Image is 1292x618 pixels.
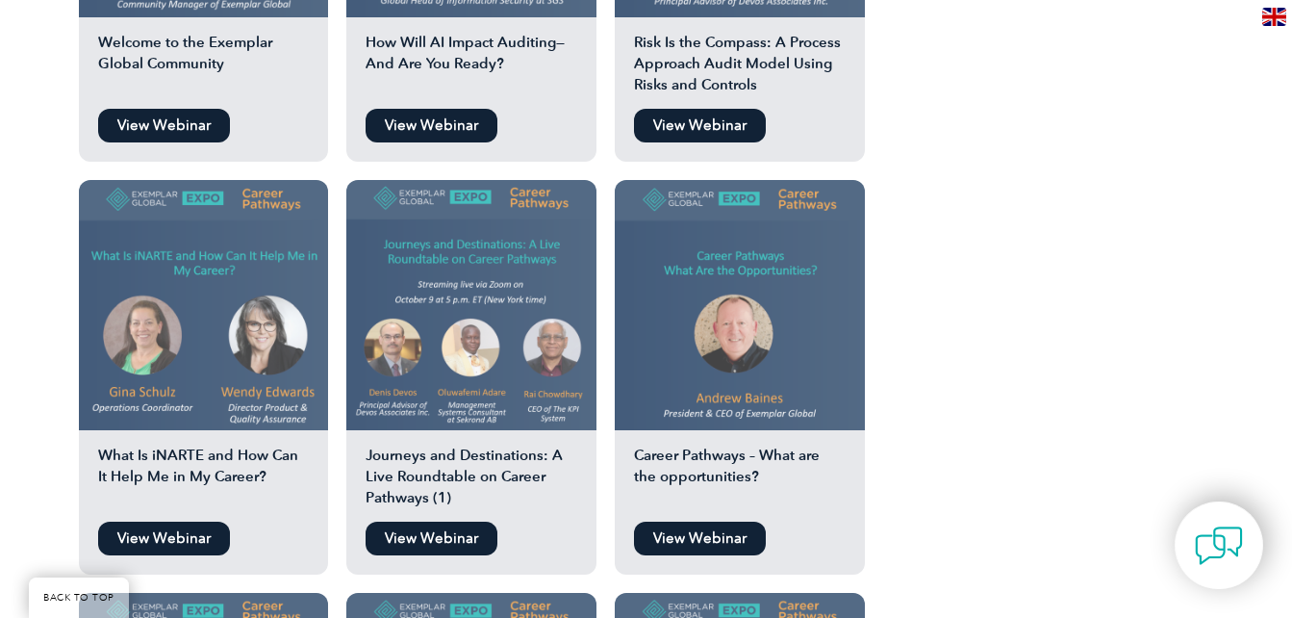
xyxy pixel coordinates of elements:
img: en [1262,8,1286,26]
img: gina and wendy [79,180,329,430]
h2: How Will AI Impact Auditing—And Are You Ready? [346,32,596,99]
h2: Welcome to the Exemplar Global Community [79,32,329,99]
h2: Career Pathways – What are the opportunities? [615,445,865,512]
a: View Webinar [634,109,766,142]
img: contact-chat.png [1195,522,1243,570]
a: View Webinar [98,109,230,142]
a: What Is iNARTE and How Can It Help Me in My Career? [79,180,329,512]
a: Career Pathways – What are the opportunities? [615,180,865,512]
h2: Risk Is the Compass: A Process Approach Audit Model Using Risks and Controls [615,32,865,99]
img: Journeys and Destinations: A Live Roundtable on Career Pathways (1) [346,180,596,430]
h2: Journeys and Destinations: A Live Roundtable on Career Pathways (1) [346,445,596,512]
a: View Webinar [366,109,497,142]
img: andrew [615,180,865,430]
a: View Webinar [366,522,497,555]
a: View Webinar [98,522,230,555]
a: View Webinar [634,522,766,555]
h2: What Is iNARTE and How Can It Help Me in My Career? [79,445,329,512]
a: Journeys and Destinations: A Live Roundtable on Career Pathways (1) [346,180,596,512]
a: BACK TO TOP [29,578,129,618]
